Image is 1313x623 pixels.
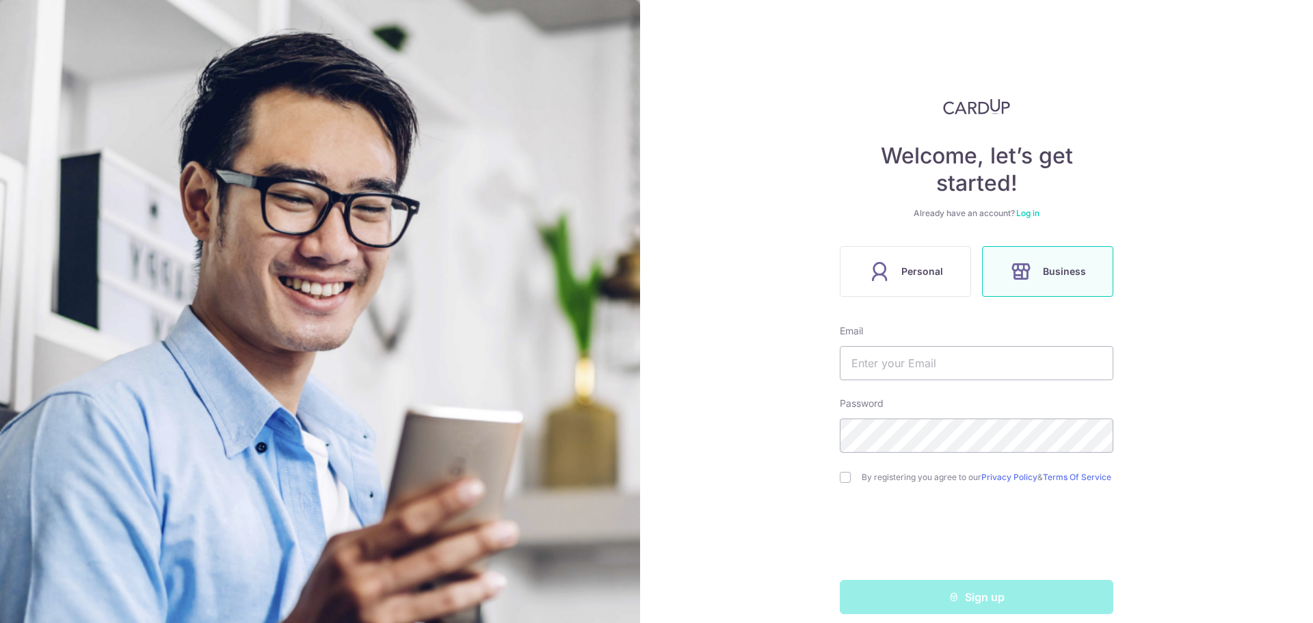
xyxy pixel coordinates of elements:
[901,263,943,280] span: Personal
[862,472,1113,483] label: By registering you agree to our &
[981,472,1037,482] a: Privacy Policy
[1043,472,1111,482] a: Terms Of Service
[840,324,863,338] label: Email
[840,208,1113,219] div: Already have an account?
[840,397,884,410] label: Password
[840,142,1113,197] h4: Welcome, let’s get started!
[840,346,1113,380] input: Enter your Email
[943,98,1010,115] img: CardUp Logo
[873,510,1080,564] iframe: reCAPTCHA
[1043,263,1086,280] span: Business
[834,246,977,297] a: Personal
[977,246,1119,297] a: Business
[1016,208,1039,218] a: Log in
